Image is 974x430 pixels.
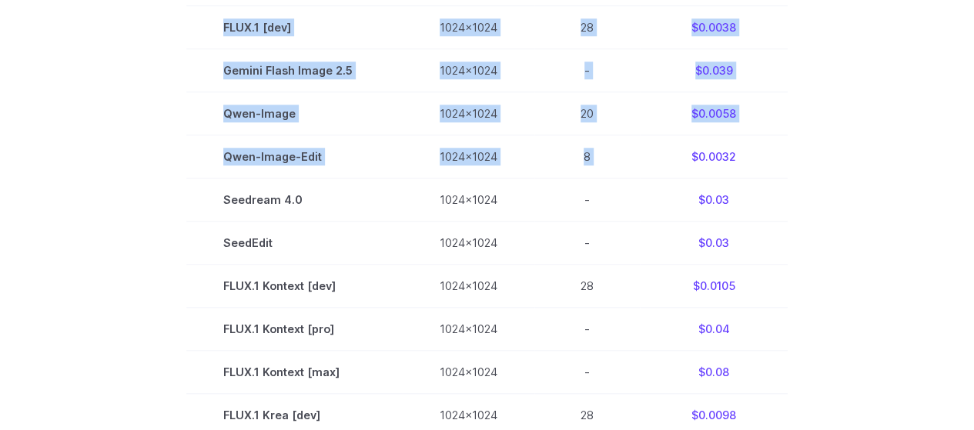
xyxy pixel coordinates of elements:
td: 1024x1024 [403,92,534,135]
td: Qwen-Image [186,92,403,135]
td: SeedEdit [186,221,403,264]
td: - [534,351,640,394]
td: $0.03 [640,178,788,221]
td: $0.0038 [640,5,788,48]
td: - [534,48,640,92]
td: 1024x1024 [403,48,534,92]
td: 1024x1024 [403,135,534,178]
td: FLUX.1 Kontext [max] [186,351,403,394]
td: 1024x1024 [403,351,534,394]
td: $0.0058 [640,92,788,135]
td: Qwen-Image-Edit [186,135,403,178]
td: 28 [534,265,640,308]
span: Gemini Flash Image 2.5 [223,62,366,79]
td: - [534,308,640,351]
td: $0.04 [640,308,788,351]
td: $0.039 [640,48,788,92]
td: 28 [534,5,640,48]
td: FLUX.1 Kontext [dev] [186,265,403,308]
td: FLUX.1 Kontext [pro] [186,308,403,351]
td: 1024x1024 [403,265,534,308]
td: $0.08 [640,351,788,394]
td: Seedream 4.0 [186,178,403,221]
td: 1024x1024 [403,308,534,351]
td: 8 [534,135,640,178]
td: - [534,178,640,221]
td: 1024x1024 [403,178,534,221]
td: $0.0032 [640,135,788,178]
td: - [534,221,640,264]
td: 1024x1024 [403,221,534,264]
td: $0.0105 [640,265,788,308]
td: 20 [534,92,640,135]
td: 1024x1024 [403,5,534,48]
td: FLUX.1 [dev] [186,5,403,48]
td: $0.03 [640,221,788,264]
